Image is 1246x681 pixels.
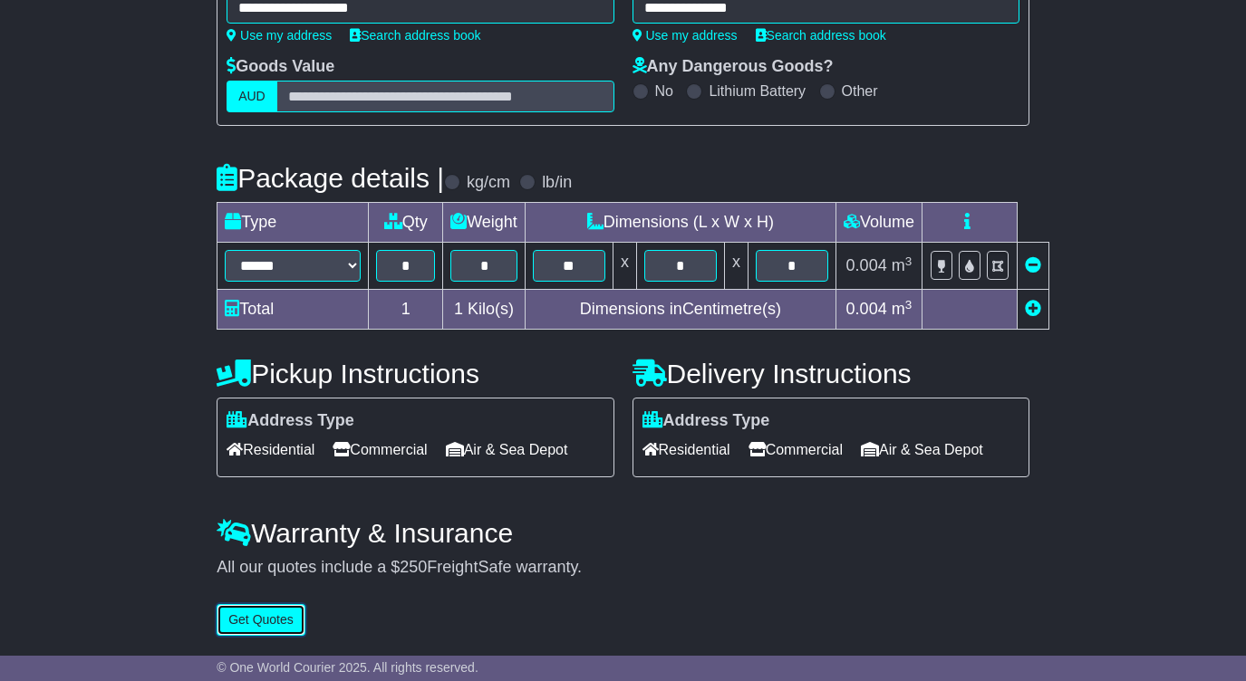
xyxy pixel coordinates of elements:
[446,436,568,464] span: Air & Sea Depot
[905,254,913,268] sup: 3
[350,28,480,43] a: Search address book
[217,359,613,388] h4: Pickup Instructions
[846,256,887,274] span: 0.004
[846,300,887,318] span: 0.004
[613,243,636,290] td: x
[842,82,878,100] label: Other
[443,290,526,330] td: Kilo(s)
[525,290,835,330] td: Dimensions in Centimetre(s)
[217,163,444,193] h4: Package details |
[542,173,572,193] label: lb/in
[217,203,369,243] td: Type
[217,660,478,675] span: © One World Courier 2025. All rights reserved.
[905,298,913,312] sup: 3
[1025,256,1041,274] a: Remove this item
[400,558,427,576] span: 250
[835,203,922,243] td: Volume
[709,82,806,100] label: Lithium Battery
[892,300,913,318] span: m
[655,82,673,100] label: No
[633,57,834,77] label: Any Dangerous Goods?
[369,203,443,243] td: Qty
[892,256,913,274] span: m
[633,28,738,43] a: Use my address
[333,436,427,464] span: Commercial
[642,436,730,464] span: Residential
[227,411,354,431] label: Address Type
[756,28,886,43] a: Search address book
[467,173,510,193] label: kg/cm
[861,436,983,464] span: Air & Sea Depot
[1025,300,1041,318] a: Add new item
[443,203,526,243] td: Weight
[633,359,1029,388] h4: Delivery Instructions
[642,411,770,431] label: Address Type
[227,436,314,464] span: Residential
[369,290,443,330] td: 1
[749,436,843,464] span: Commercial
[217,518,1029,548] h4: Warranty & Insurance
[227,81,277,112] label: AUD
[454,300,463,318] span: 1
[217,290,369,330] td: Total
[227,57,334,77] label: Goods Value
[227,28,332,43] a: Use my address
[217,558,1029,578] div: All our quotes include a $ FreightSafe warranty.
[525,203,835,243] td: Dimensions (L x W x H)
[217,604,305,636] button: Get Quotes
[724,243,748,290] td: x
